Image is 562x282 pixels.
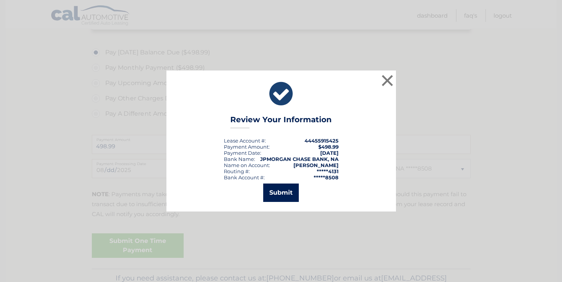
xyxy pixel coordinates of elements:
button: × [380,73,395,88]
span: [DATE] [320,150,339,156]
span: $498.99 [318,144,339,150]
span: Payment Date [224,150,260,156]
h3: Review Your Information [230,115,332,128]
div: : [224,150,261,156]
strong: 44455915425 [305,138,339,144]
strong: [PERSON_NAME] [293,162,339,168]
div: Lease Account #: [224,138,266,144]
button: Submit [263,184,299,202]
div: Bank Account #: [224,174,265,180]
div: Routing #: [224,168,250,174]
strong: JPMORGAN CHASE BANK, NA [260,156,339,162]
div: Name on Account: [224,162,270,168]
div: Bank Name: [224,156,255,162]
div: Payment Amount: [224,144,270,150]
